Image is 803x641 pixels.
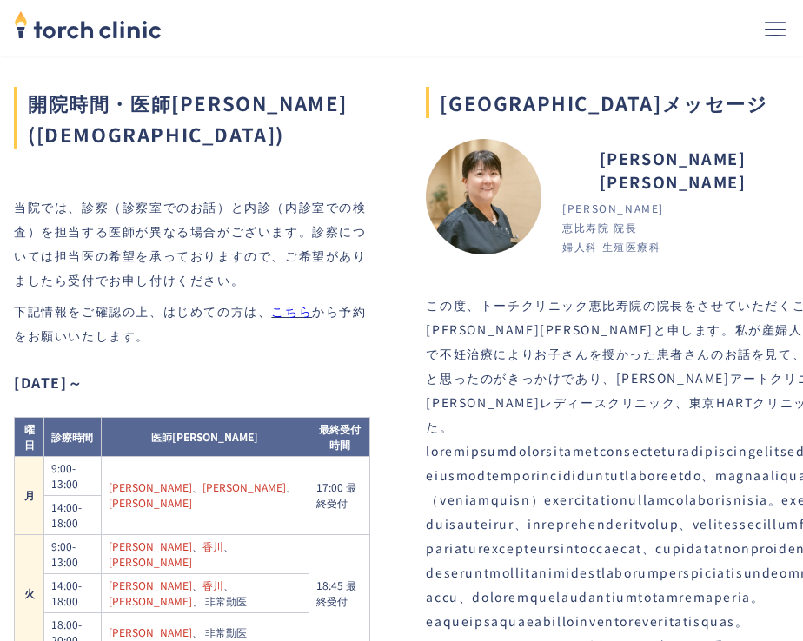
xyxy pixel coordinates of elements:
th: 診療時間 [44,417,101,456]
h2: 開院時間・医師[PERSON_NAME]([DEMOGRAPHIC_DATA]) [14,87,370,149]
h4: [DATE]～ [14,375,83,389]
th: 月 [15,456,44,534]
div: [PERSON_NAME] [562,201,664,216]
h2: [GEOGRAPHIC_DATA]メッセージ [426,87,782,118]
img: torch clinic [14,5,162,43]
td: 14:00-18:00 [44,495,101,534]
span: 香川 [202,539,223,553]
span: [PERSON_NAME] [109,578,192,592]
span: [PERSON_NAME] [109,539,192,553]
td: 9:00-13:00 [44,456,101,495]
td: 、 、 、 非常勤医 [101,573,309,612]
th: 最終受付時間 [309,417,370,456]
span: [PERSON_NAME] [202,479,286,494]
img: 町田 真雄子(医師)の写真 [426,139,541,254]
div: 婦人科 生殖医療科 [562,239,660,254]
div: 下記情報をご確認の上、はじめての方は、 から予約をお願いいたします。 [14,299,370,347]
a: home [14,12,162,43]
span: [PERSON_NAME] [109,554,192,569]
a: こちら [271,299,312,323]
span: [PERSON_NAME] [109,593,192,608]
th: 曜日 [15,417,44,456]
div: [PERSON_NAME] [PERSON_NAME] [562,147,782,194]
span: 香川 [202,578,223,592]
td: 14:00-18:00 [44,573,101,612]
div: 恵比寿院 院長 [562,220,637,235]
span: [PERSON_NAME] [109,624,192,639]
td: 、 、 [101,456,309,534]
td: 9:00-13:00 [44,534,101,573]
span: [PERSON_NAME] [109,495,192,510]
div: 当院では、診察（診察室でのお話）と内診（内診室での検査）を担当する医師が異なる場合がございます。診察については担当医の希望を承っておりますので、ご希望がありましたら受付でお申し付けください。 [14,195,370,292]
td: 、 、 [101,534,309,573]
th: 医師[PERSON_NAME] [101,417,309,456]
span: [PERSON_NAME] [109,479,192,494]
td: 17:00 最終受付 [309,456,370,534]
